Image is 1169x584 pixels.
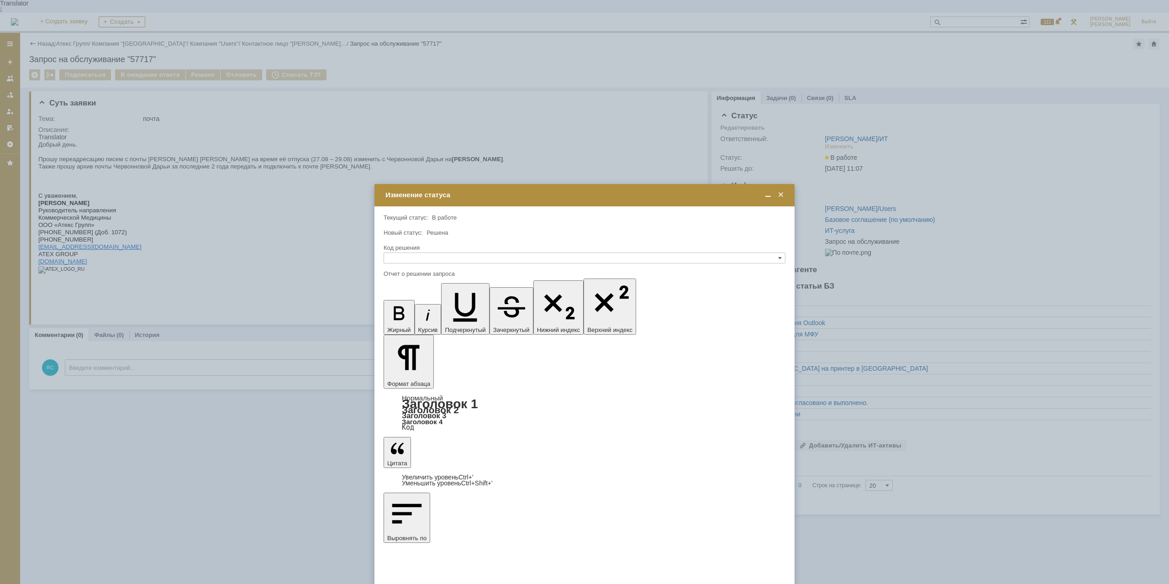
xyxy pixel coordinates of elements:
[441,283,489,335] button: Подчеркнутый
[415,304,442,335] button: Курсив
[458,474,474,481] span: Ctrl+'
[387,380,430,387] span: Формат абзаца
[384,245,784,251] div: Код решения
[402,474,474,481] a: Increase
[427,229,448,236] span: Решена
[402,411,446,420] a: Заголовок 3
[384,335,434,389] button: Формат абзаца
[490,287,533,335] button: Зачеркнутый
[533,280,584,335] button: Нижний индекс
[402,405,459,415] a: Заголовок 2
[587,326,632,333] span: Верхний индекс
[385,191,785,199] div: Изменение статуса
[584,279,636,335] button: Верхний индекс
[537,326,580,333] span: Нижний индекс
[493,326,530,333] span: Зачеркнутый
[776,191,785,199] span: Закрыть
[384,214,428,221] label: Текущий статус:
[384,300,415,335] button: Жирный
[764,191,773,199] span: Свернуть (Ctrl + M)
[384,474,785,486] div: Цитата
[4,4,133,11] div: Translator
[387,535,427,542] span: Выровнять по
[387,460,407,467] span: Цитата
[384,437,411,468] button: Цитата
[402,479,493,487] a: Decrease
[384,229,423,236] label: Новый статус:
[384,395,785,431] div: Формат абзаца
[413,22,464,29] b: [PERSON_NAME]
[384,271,784,277] div: Отчет о решении запроса
[402,423,414,431] a: Код
[461,479,493,487] span: Ctrl+Shift+'
[384,493,430,543] button: Выровнять по
[387,326,411,333] span: Жирный
[402,418,442,426] a: Заголовок 4
[432,214,457,221] span: В работе
[402,394,443,402] a: Нормальный
[402,397,478,411] a: Заголовок 1
[418,326,438,333] span: Курсив
[445,326,485,333] span: Подчеркнутый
